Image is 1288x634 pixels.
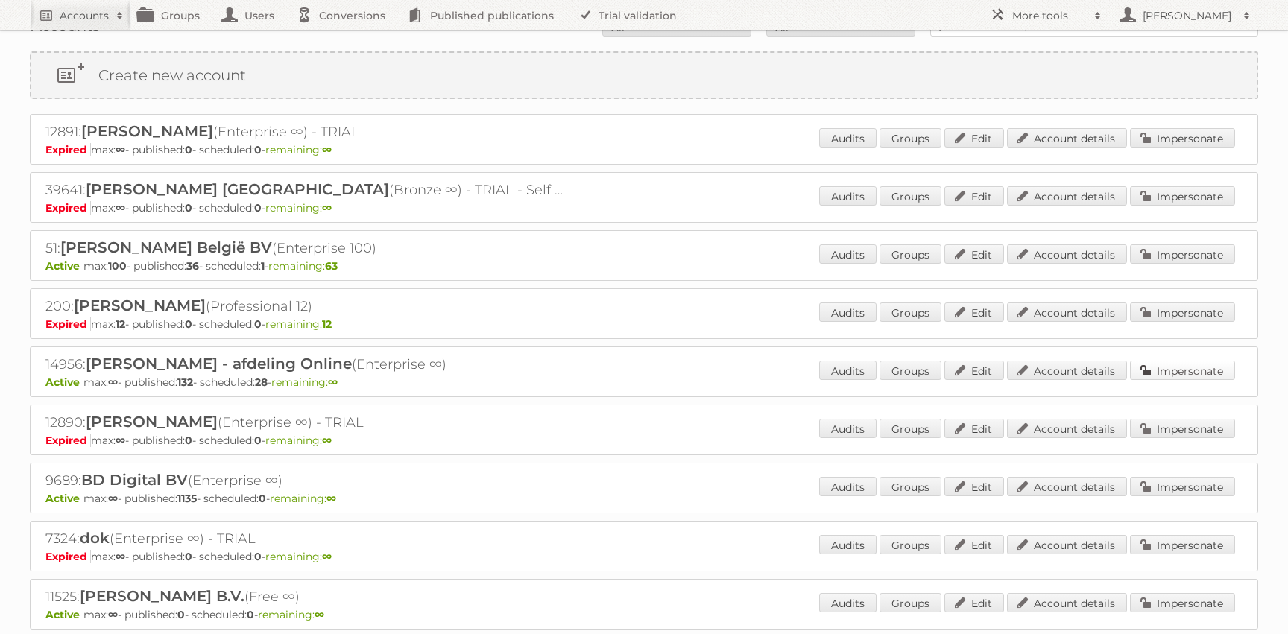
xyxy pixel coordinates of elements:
strong: ∞ [108,608,118,621]
a: Audits [819,302,877,322]
a: Edit [944,244,1004,264]
a: Groups [880,186,941,206]
span: [PERSON_NAME] [74,297,206,314]
p: max: - published: - scheduled: - [45,259,1243,273]
strong: 0 [185,201,192,215]
span: remaining: [265,143,332,156]
strong: 12 [116,317,125,331]
a: Impersonate [1130,593,1235,612]
a: Account details [1007,361,1127,380]
a: Audits [819,186,877,206]
span: remaining: [265,550,332,563]
strong: 0 [177,608,185,621]
a: Create new account [31,53,1257,98]
strong: ∞ [108,375,118,389]
a: Edit [944,593,1004,612]
strong: ∞ [116,550,125,563]
span: [PERSON_NAME] B.V. [80,587,244,605]
strong: 0 [254,317,262,331]
p: max: - published: - scheduled: - [45,608,1243,621]
strong: ∞ [116,143,125,156]
a: Audits [819,244,877,264]
a: Audits [819,593,877,612]
h2: 51: (Enterprise 100) [45,238,567,258]
p: max: - published: - scheduled: - [45,375,1243,389]
p: max: - published: - scheduled: - [45,492,1243,505]
strong: ∞ [328,375,338,389]
strong: 63 [325,259,338,273]
a: Edit [944,477,1004,496]
h2: 11525: (Free ∞) [45,587,567,606]
span: [PERSON_NAME] - afdeling Online [86,355,352,373]
a: Groups [880,302,941,322]
span: remaining: [265,201,332,215]
span: dok [80,529,110,547]
a: Groups [880,128,941,148]
a: Edit [944,186,1004,206]
strong: 0 [185,550,192,563]
strong: 0 [254,550,262,563]
a: Account details [1007,593,1127,612]
h2: 7324: (Enterprise ∞) - TRIAL [45,529,567,548]
span: remaining: [258,608,324,621]
span: Expired [45,317,91,331]
a: Account details [1007,302,1127,322]
a: Account details [1007,535,1127,554]
span: Active [45,492,83,505]
strong: ∞ [315,608,324,621]
span: remaining: [270,492,336,505]
a: Impersonate [1130,361,1235,380]
p: max: - published: - scheduled: - [45,550,1243,563]
a: Audits [819,419,877,438]
strong: 0 [254,434,262,447]
strong: 1 [261,259,265,273]
a: Impersonate [1130,186,1235,206]
span: remaining: [271,375,338,389]
strong: ∞ [326,492,336,505]
strong: 0 [185,317,192,331]
a: Impersonate [1130,419,1235,438]
span: [PERSON_NAME] [81,122,213,140]
p: max: - published: - scheduled: - [45,317,1243,331]
strong: 0 [259,492,266,505]
h2: 12891: (Enterprise ∞) - TRIAL [45,122,567,142]
a: Account details [1007,419,1127,438]
a: Edit [944,302,1004,322]
a: Audits [819,477,877,496]
strong: 0 [185,434,192,447]
strong: ∞ [322,434,332,447]
h2: 14956: (Enterprise ∞) [45,355,567,374]
strong: 12 [322,317,332,331]
a: Audits [819,128,877,148]
a: Audits [819,361,877,380]
a: Account details [1007,244,1127,264]
strong: 28 [255,375,268,389]
a: Edit [944,128,1004,148]
a: Impersonate [1130,244,1235,264]
strong: 132 [177,375,193,389]
span: [PERSON_NAME] [86,413,218,431]
strong: 0 [185,143,192,156]
span: remaining: [265,317,332,331]
a: Impersonate [1130,477,1235,496]
h2: 39641: (Bronze ∞) - TRIAL - Self Service [45,180,567,200]
strong: 0 [254,201,262,215]
strong: ∞ [116,201,125,215]
span: Expired [45,143,91,156]
a: Impersonate [1130,128,1235,148]
a: Groups [880,477,941,496]
h2: 12890: (Enterprise ∞) - TRIAL [45,413,567,432]
a: Account details [1007,186,1127,206]
strong: 0 [247,608,254,621]
a: Groups [880,535,941,554]
span: [PERSON_NAME] België BV [60,238,272,256]
span: remaining: [265,434,332,447]
span: BD Digital BV [81,471,188,489]
strong: 1135 [177,492,197,505]
h2: 200: (Professional 12) [45,297,567,316]
a: Groups [880,419,941,438]
strong: ∞ [116,434,125,447]
strong: ∞ [322,201,332,215]
a: Groups [880,593,941,612]
a: Impersonate [1130,302,1235,322]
